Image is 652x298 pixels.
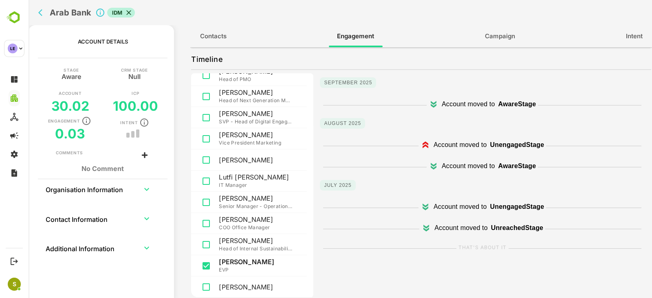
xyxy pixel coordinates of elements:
[162,25,623,47] div: full width tabs example
[462,202,516,212] p: Unengaged Stage
[190,75,264,83] p: Head of PMO
[8,7,20,19] button: back
[92,121,110,125] p: Intent
[163,53,194,66] p: Timeline
[67,8,77,18] svg: Click to close Account details panel
[405,140,458,150] p: Account moved to
[190,194,264,202] p: [PERSON_NAME]
[79,8,106,18] div: IDM
[27,165,121,173] h1: No Comment
[190,118,264,126] p: SVP - Head of Digital Engagement and Transformation
[413,161,466,171] p: Account moved to
[406,223,459,233] p: Account moved to
[291,77,348,88] p: September 2025
[17,179,132,267] table: collapsible table
[27,150,55,156] div: Comments
[17,238,104,258] th: Additional Information
[597,31,614,42] span: Intent
[21,8,63,18] h2: Arab Bank
[17,179,104,199] th: Organisation Information
[112,132,115,135] button: trend
[112,242,124,254] button: expand row
[430,243,478,252] label: THAT'S ABOUT IT
[190,223,264,232] p: COO Office Manager
[190,131,264,139] p: [PERSON_NAME]
[4,10,25,25] img: BambooboxLogoMark.f1c84d78b4c51b1a7b5f700c9845e183.svg
[23,98,61,114] h5: 30.02
[190,110,264,118] p: [PERSON_NAME]
[30,91,53,95] p: Account
[190,283,264,291] p: [PERSON_NAME]
[190,202,264,210] p: Senior Manager - Operations Digital Transformation
[9,256,20,267] button: Logout
[103,91,110,95] p: ICP
[112,183,124,195] button: expand row
[8,278,21,291] div: S
[190,215,264,223] p: [PERSON_NAME]
[33,72,53,79] h5: Aware
[49,38,99,45] p: Account Details
[463,223,515,233] p: Unreached Stage
[20,119,52,123] p: Engagement
[470,99,508,109] p: Aware Stage
[79,9,99,17] span: IDM
[112,213,124,225] button: expand row
[35,68,50,72] p: Stage
[190,245,264,253] p: Head of Internal Sustainability and Reporting
[17,209,104,228] th: Contact Information
[291,118,337,129] p: August 2025
[1,26,2,266] button: back
[308,31,346,42] span: Engagement
[470,161,508,171] p: Aware Stage
[462,140,516,150] p: Unengaged Stage
[84,98,130,114] h5: 100.00
[8,44,18,53] div: LE
[190,139,264,147] p: Vice President Marketing
[456,31,487,42] span: Campaign
[100,72,112,79] h5: Null
[190,181,264,189] p: IT Manager
[190,96,264,105] p: Head of Next Generation Mobile App
[190,88,264,96] p: [PERSON_NAME]
[93,68,119,72] p: CRM Stage
[172,31,198,42] span: Contacts
[26,126,57,142] h5: 0.03
[190,156,264,164] p: [PERSON_NAME]
[413,99,466,109] p: Account moved to
[190,266,264,274] p: EVP
[190,173,264,181] p: Lutfi [PERSON_NAME]
[190,258,264,266] p: [PERSON_NAME]
[405,202,458,212] p: Account moved to
[190,237,264,245] p: [PERSON_NAME]
[291,180,327,191] p: July 2025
